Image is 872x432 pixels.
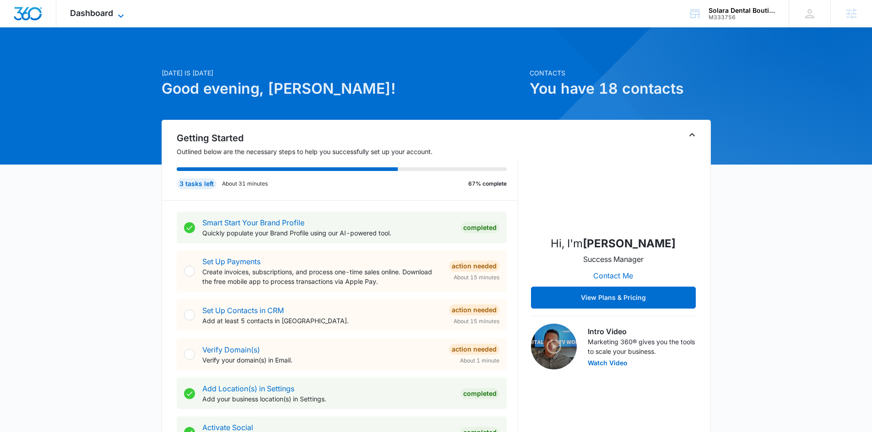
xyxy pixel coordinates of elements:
[202,228,453,238] p: Quickly populate your Brand Profile using our AI-powered tool.
[202,355,442,365] p: Verify your domain(s) in Email.
[588,326,696,337] h3: Intro Video
[202,394,453,404] p: Add your business location(s) in Settings.
[460,388,499,399] div: Completed
[530,78,711,100] h1: You have 18 contacts
[568,137,659,228] img: Karissa Harris
[70,8,113,18] span: Dashboard
[687,129,698,140] button: Toggle Collapse
[449,261,499,272] div: Action Needed
[588,360,628,366] button: Watch Video
[588,337,696,356] p: Marketing 360® gives you the tools to scale your business.
[460,357,499,365] span: About 1 minute
[202,423,253,432] a: Activate Social
[222,180,268,188] p: About 31 minutes
[530,68,711,78] p: Contacts
[202,316,442,325] p: Add at least 5 contacts in [GEOGRAPHIC_DATA].
[468,180,507,188] p: 67% complete
[162,68,524,78] p: [DATE] is [DATE]
[202,384,294,393] a: Add Location(s) in Settings
[454,273,499,282] span: About 15 minutes
[162,78,524,100] h1: Good evening, [PERSON_NAME]!
[177,178,217,189] div: 3 tasks left
[202,257,260,266] a: Set Up Payments
[202,267,442,286] p: Create invoices, subscriptions, and process one-time sales online. Download the free mobile app t...
[460,222,499,233] div: Completed
[709,14,775,21] div: account id
[449,344,499,355] div: Action Needed
[531,324,577,369] img: Intro Video
[449,304,499,315] div: Action Needed
[531,287,696,309] button: View Plans & Pricing
[202,345,260,354] a: Verify Domain(s)
[202,218,304,227] a: Smart Start Your Brand Profile
[709,7,775,14] div: account name
[583,254,644,265] p: Success Manager
[177,147,518,156] p: Outlined below are the necessary steps to help you successfully set up your account.
[551,235,676,252] p: Hi, I'm
[177,131,518,145] h2: Getting Started
[202,306,284,315] a: Set Up Contacts in CRM
[454,317,499,325] span: About 15 minutes
[583,237,676,250] strong: [PERSON_NAME]
[584,265,642,287] button: Contact Me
